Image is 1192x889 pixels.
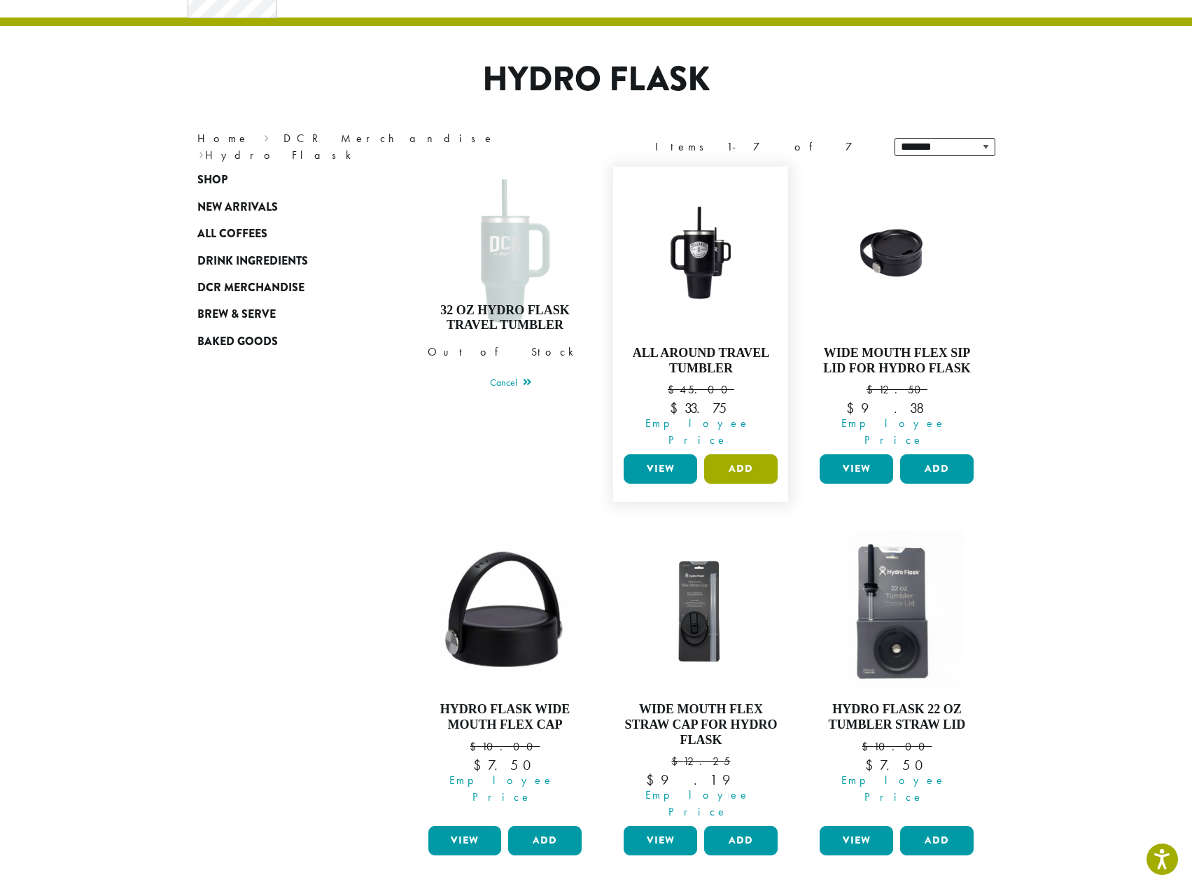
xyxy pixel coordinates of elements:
[811,415,977,449] span: Employee Price
[820,826,893,855] a: View
[816,346,977,376] h4: Wide Mouth Flex Sip Lid for Hydro Flask
[197,301,365,328] a: Brew & Serve
[425,303,586,333] h4: 32 oz Hydro Flask Travel Tumbler
[668,382,734,397] bdi: 45.00
[867,382,927,397] bdi: 12.50
[199,142,204,164] span: ›
[668,382,680,397] span: $
[862,739,874,754] span: $
[428,826,502,855] a: View
[670,399,731,417] bdi: 33.75
[620,550,781,671] img: Hydro-FlaskF-lex-Sip-Lid-_Stock_1200x900.jpg
[816,530,977,691] img: 22oz-Tumbler-Straw-Lid-Hydro-Flask-300x300.jpg
[620,194,781,314] img: T32_Black_1200x900.jpg
[900,826,974,855] button: Add
[428,530,582,691] img: Hydro-Flask-Wide-Mouth-Flex-Cap.jpg
[470,739,540,754] bdi: 10.00
[197,194,365,220] a: New Arrivals
[865,756,880,774] span: $
[811,772,977,806] span: Employee Price
[624,826,697,855] a: View
[846,399,947,417] bdi: 9.38
[704,454,778,484] button: Add
[197,130,575,164] nav: Breadcrumb
[620,174,781,449] a: All Around Travel Tumbler $45.00 Employee Price
[197,247,365,274] a: Drink Ingredients
[816,702,977,732] h4: Hydro Flask 22 oz Tumbler Straw Lid
[816,530,977,820] a: Hydro Flask 22 oz Tumbler Straw Lid $10.00 Employee Price
[197,328,365,355] a: Baked Goods
[473,756,488,774] span: $
[197,274,365,301] a: DCR Merchandise
[197,131,249,146] a: Home
[820,454,893,484] a: View
[197,253,308,270] span: Drink Ingredients
[671,754,683,769] span: $
[197,279,304,297] span: DCR Merchandise
[816,194,977,314] img: Hydro-Flask-WM-Flex-Sip-Lid-Black_.jpg
[197,333,278,351] span: Baked Goods
[862,739,932,754] bdi: 10.00
[197,171,227,189] span: Shop
[615,415,781,449] span: Employee Price
[419,772,586,806] span: Employee Price
[197,167,365,193] a: Shop
[473,756,537,774] bdi: 7.50
[508,826,582,855] button: Add
[197,199,278,216] span: New Arrivals
[867,382,878,397] span: $
[187,59,1006,100] h1: Hydro Flask
[264,125,269,147] span: ›
[646,771,755,789] bdi: 9.19
[624,454,697,484] a: View
[655,139,874,155] div: Items 1-7 of 7
[704,826,778,855] button: Add
[646,771,661,789] span: $
[865,756,929,774] bdi: 7.50
[283,131,495,146] a: DCR Merchandise
[470,739,482,754] span: $
[620,530,781,820] a: Wide Mouth Flex Straw Cap for Hydro Flask $12.25 Employee Price
[197,220,365,247] a: All Coffees
[670,399,685,417] span: $
[816,174,977,449] a: Wide Mouth Flex Sip Lid for Hydro Flask $12.50 Employee Price
[490,374,531,393] a: Cancel
[900,454,974,484] button: Add
[846,399,861,417] span: $
[620,346,781,376] h4: All Around Travel Tumbler
[425,342,586,363] p: Out of Stock
[425,702,586,732] h4: Hydro Flask Wide Mouth Flex Cap
[197,306,276,323] span: Brew & Serve
[620,702,781,748] h4: Wide Mouth Flex Straw Cap for Hydro Flask
[671,754,730,769] bdi: 12.25
[197,225,267,243] span: All Coffees
[425,530,586,820] a: Hydro Flask Wide Mouth Flex Cap $10.00 Employee Price
[615,787,781,820] span: Employee Price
